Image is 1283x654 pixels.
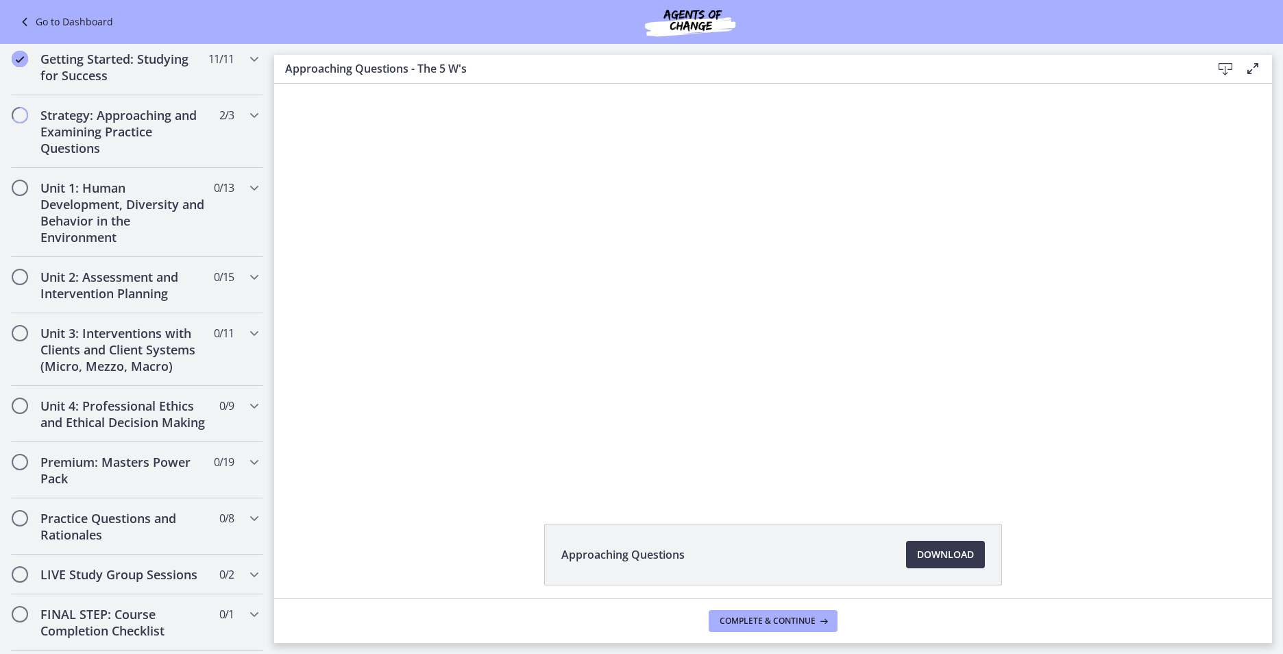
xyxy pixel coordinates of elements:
iframe: Video Lesson [274,84,1272,492]
span: 0 / 15 [214,269,234,285]
h2: Unit 1: Human Development, Diversity and Behavior in the Environment [40,180,208,245]
span: 0 / 8 [219,510,234,526]
button: Complete & continue [709,610,838,632]
span: Complete & continue [720,616,816,627]
i: Completed [12,51,28,67]
span: 0 / 13 [214,180,234,196]
span: 0 / 19 [214,454,234,470]
h2: Premium: Masters Power Pack [40,454,208,487]
img: Agents of Change [608,5,772,38]
h2: FINAL STEP: Course Completion Checklist [40,606,208,639]
span: Approaching Questions [561,546,685,563]
span: Download [917,546,974,563]
a: Go to Dashboard [16,14,113,30]
h3: Approaching Questions - The 5 W's [285,60,1190,77]
h2: Unit 3: Interventions with Clients and Client Systems (Micro, Mezzo, Macro) [40,325,208,374]
span: 0 / 1 [219,606,234,622]
h2: Unit 2: Assessment and Intervention Planning [40,269,208,302]
span: 0 / 2 [219,566,234,583]
h2: Strategy: Approaching and Examining Practice Questions [40,107,208,156]
h2: LIVE Study Group Sessions [40,566,208,583]
span: 2 / 3 [219,107,234,123]
h2: Unit 4: Professional Ethics and Ethical Decision Making [40,398,208,431]
h2: Practice Questions and Rationales [40,510,208,543]
span: 0 / 9 [219,398,234,414]
span: 0 / 11 [214,325,234,341]
a: Download [906,541,985,568]
span: 11 / 11 [208,51,234,67]
h2: Getting Started: Studying for Success [40,51,208,84]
